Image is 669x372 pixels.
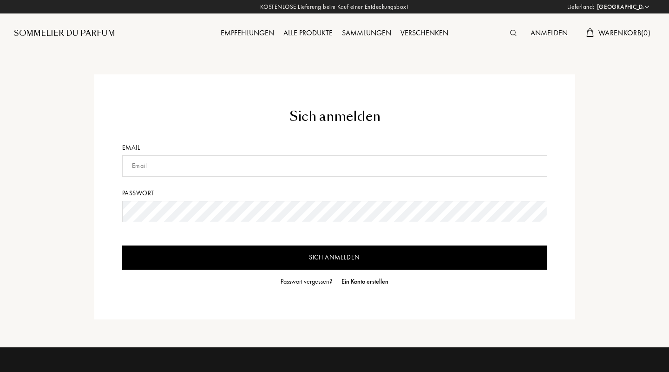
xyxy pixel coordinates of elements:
div: Empfehlungen [216,27,279,40]
div: Verschenken [396,27,453,40]
a: Sammlungen [337,28,396,38]
div: Sammlungen [337,27,396,40]
input: Sich anmelden [122,246,547,270]
a: Sommelier du Parfum [14,28,115,39]
a: Ein Konto erstellen [337,277,388,286]
div: Sich anmelden [122,107,547,126]
img: search_icn.svg [510,30,517,36]
a: Anmelden [526,28,572,38]
a: Verschenken [396,28,453,38]
div: Ein Konto erstellen [341,277,388,286]
span: Warenkorb ( 0 ) [598,28,650,38]
div: Passwort [122,188,547,198]
div: Email [122,143,547,153]
span: Lieferland: [567,2,595,12]
div: Anmelden [526,27,572,40]
a: Empfehlungen [216,28,279,38]
img: cart.svg [586,28,594,37]
a: Alle Produkte [279,28,337,38]
div: Passwort vergessen? [281,277,332,286]
div: Alle Produkte [279,27,337,40]
input: Email [122,155,547,177]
